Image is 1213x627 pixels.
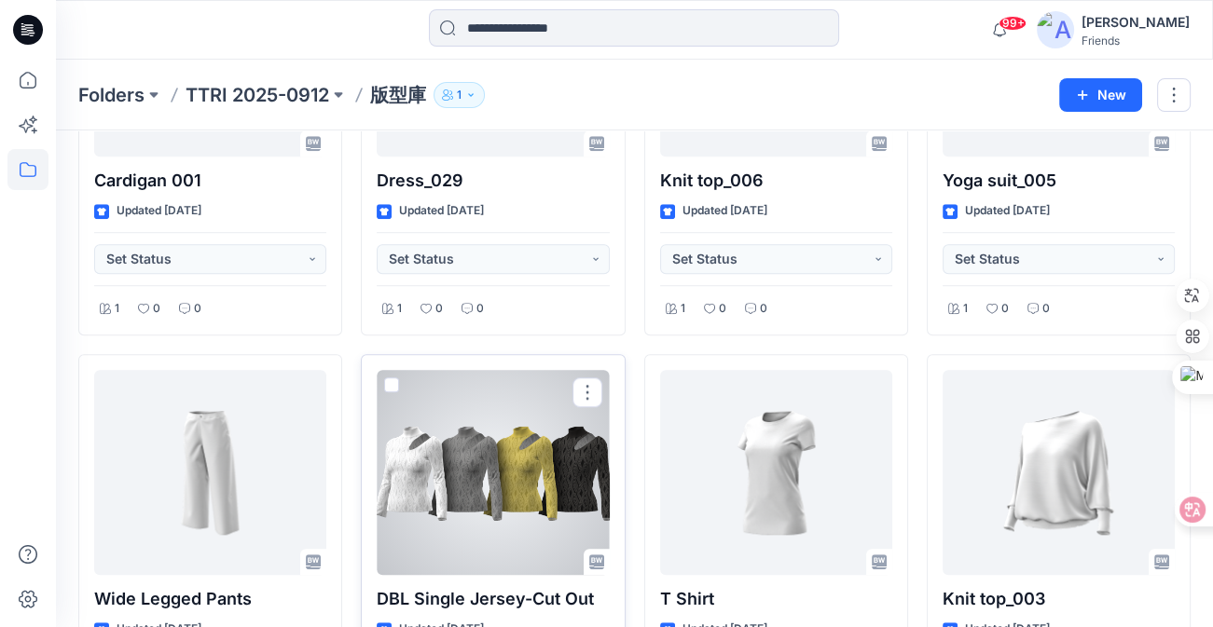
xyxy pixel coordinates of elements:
[435,299,443,319] p: 0
[94,370,326,575] a: Wide Legged Pants
[660,586,892,612] p: T Shirt
[965,201,1050,221] p: Updated [DATE]
[153,299,160,319] p: 0
[660,370,892,575] a: T Shirt
[377,168,609,194] p: Dress_029
[1037,11,1074,48] img: avatar
[476,299,484,319] p: 0
[94,586,326,612] p: Wide Legged Pants
[1042,299,1050,319] p: 0
[1082,34,1190,48] div: Friends
[370,82,426,108] p: 版型庫
[78,82,145,108] a: Folders
[1059,78,1142,112] button: New
[377,370,609,575] a: DBL Single Jersey-Cut Out
[681,299,685,319] p: 1
[760,299,767,319] p: 0
[194,299,201,319] p: 0
[1082,11,1190,34] div: [PERSON_NAME]
[682,201,767,221] p: Updated [DATE]
[399,201,484,221] p: Updated [DATE]
[397,299,402,319] p: 1
[94,168,326,194] p: Cardigan 001
[186,82,329,108] a: TTRI 2025-0912
[963,299,968,319] p: 1
[719,299,726,319] p: 0
[115,299,119,319] p: 1
[1001,299,1009,319] p: 0
[377,586,609,612] p: DBL Single Jersey-Cut Out
[117,201,201,221] p: Updated [DATE]
[943,370,1175,575] a: Knit top_003
[660,168,892,194] p: Knit top_006
[999,16,1027,31] span: 99+
[943,168,1175,194] p: Yoga suit_005
[943,586,1175,612] p: Knit top_003
[457,85,462,105] p: 1
[434,82,485,108] button: 1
